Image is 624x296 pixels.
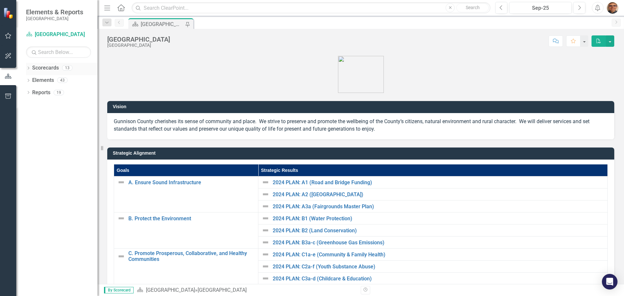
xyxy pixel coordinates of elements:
a: C. Promote Prosperous, Collaborative, and Healthy Communities [128,251,255,262]
p: Gunnison County cherishes its sense of community and place. We strive to preserve and promote the... [114,118,608,133]
small: [GEOGRAPHIC_DATA] [26,16,83,21]
img: Not Defined [117,252,125,260]
div: Sep-25 [512,4,569,12]
span: Search [466,5,480,10]
h3: Strategic Alignment [113,151,611,156]
a: 2024 PLAN: C3a-d (Childcare & Education) [273,276,604,282]
h3: Vision [113,104,611,109]
img: ClearPoint Strategy [3,7,15,19]
a: Reports [32,89,50,97]
a: 2024 PLAN: B1 (Water Protection) [273,216,604,222]
img: Not Defined [262,275,269,282]
div: [GEOGRAPHIC_DATA] [141,20,184,28]
img: Brian Gage [607,2,618,14]
div: [GEOGRAPHIC_DATA] [107,36,170,43]
input: Search ClearPoint... [132,2,490,14]
img: Not Defined [262,178,269,186]
button: Sep-25 [509,2,572,14]
img: Not Defined [262,263,269,270]
div: [GEOGRAPHIC_DATA] [198,287,247,293]
div: 13 [62,65,72,71]
img: Not Defined [262,251,269,258]
a: Elements [32,77,54,84]
span: Elements & Reports [26,8,83,16]
div: [GEOGRAPHIC_DATA] [107,43,170,48]
button: Search [456,3,489,12]
img: Not Defined [262,190,269,198]
div: » [137,287,356,294]
a: 2024 PLAN: A3a (Fairgrounds Master Plan) [273,204,604,210]
img: Not Defined [117,214,125,222]
a: 2024 PLAN: B3a-c (Greenhouse Gas Emissions) [273,240,604,246]
a: 2024 PLAN: C2a-f (Youth Substance Abuse) [273,264,604,270]
a: [GEOGRAPHIC_DATA] [146,287,195,293]
div: 43 [57,78,68,83]
span: By Scorecard [104,287,134,293]
img: Not Defined [117,178,125,186]
img: Not Defined [262,238,269,246]
a: 2024 PLAN: B2 (Land Conservation) [273,228,604,234]
div: 19 [54,90,64,95]
a: B. Protect the Environment [128,216,255,222]
a: A. Ensure Sound Infrastructure [128,180,255,186]
a: 2024 PLAN: A2 ([GEOGRAPHIC_DATA]) [273,192,604,198]
img: Not Defined [262,202,269,210]
img: Not Defined [262,214,269,222]
a: 2024 PLAN: C1a-e (Community & Family Health) [273,252,604,258]
img: Not Defined [262,226,269,234]
img: Gunnison%20Co%20Logo%20E-small.png [338,56,384,93]
a: [GEOGRAPHIC_DATA] [26,31,91,38]
a: 2024 PLAN: A1 (Road and Bridge Funding) [273,180,604,186]
a: Scorecards [32,64,59,72]
input: Search Below... [26,46,91,58]
div: Open Intercom Messenger [602,274,617,290]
